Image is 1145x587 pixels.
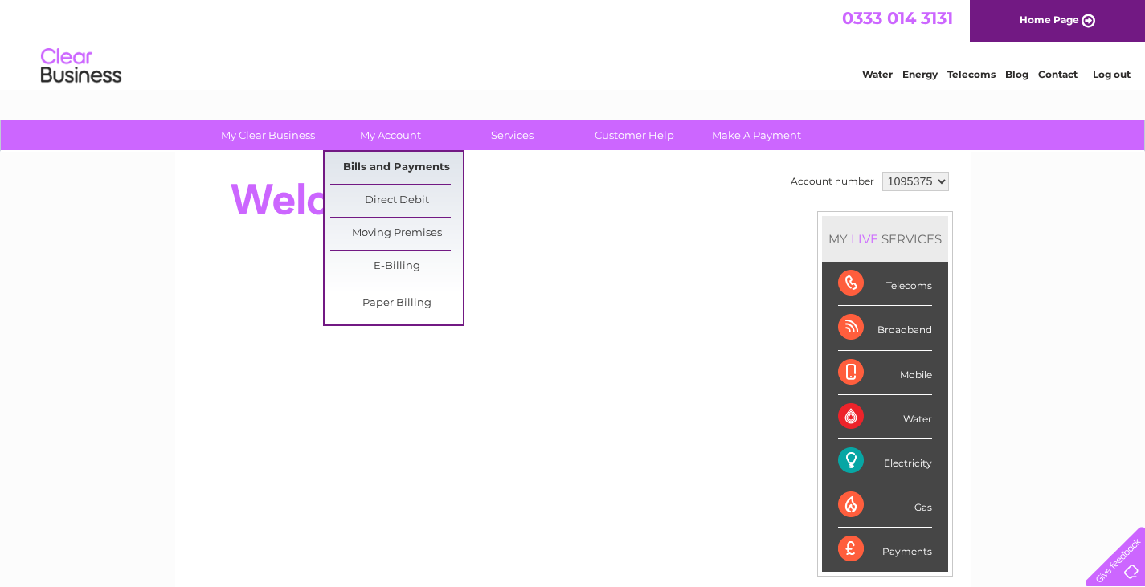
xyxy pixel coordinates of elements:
a: 0333 014 3131 [842,8,953,28]
a: Contact [1038,68,1078,80]
div: Payments [838,528,932,571]
a: Customer Help [568,120,701,150]
a: Paper Billing [330,287,463,320]
div: Electricity [838,439,932,483]
a: Make A Payment [690,120,823,150]
img: logo.png [40,42,122,91]
div: Clear Business is a trading name of Verastar Limited (registered in [GEOGRAPHIC_DATA] No. 3667643... [194,9,953,78]
a: Direct Debit [330,185,463,217]
div: Telecoms [838,262,932,306]
a: E-Billing [330,251,463,283]
td: Account number [787,168,878,195]
a: Blog [1005,68,1028,80]
div: LIVE [848,231,881,247]
a: My Clear Business [202,120,334,150]
a: Moving Premises [330,218,463,250]
div: Mobile [838,351,932,395]
a: Telecoms [947,68,996,80]
div: MY SERVICES [822,216,948,262]
a: Bills and Payments [330,152,463,184]
a: Services [446,120,579,150]
a: Energy [902,68,938,80]
a: My Account [324,120,456,150]
a: Log out [1093,68,1131,80]
div: Gas [838,483,932,528]
a: Water [862,68,893,80]
div: Broadband [838,306,932,350]
div: Water [838,395,932,439]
